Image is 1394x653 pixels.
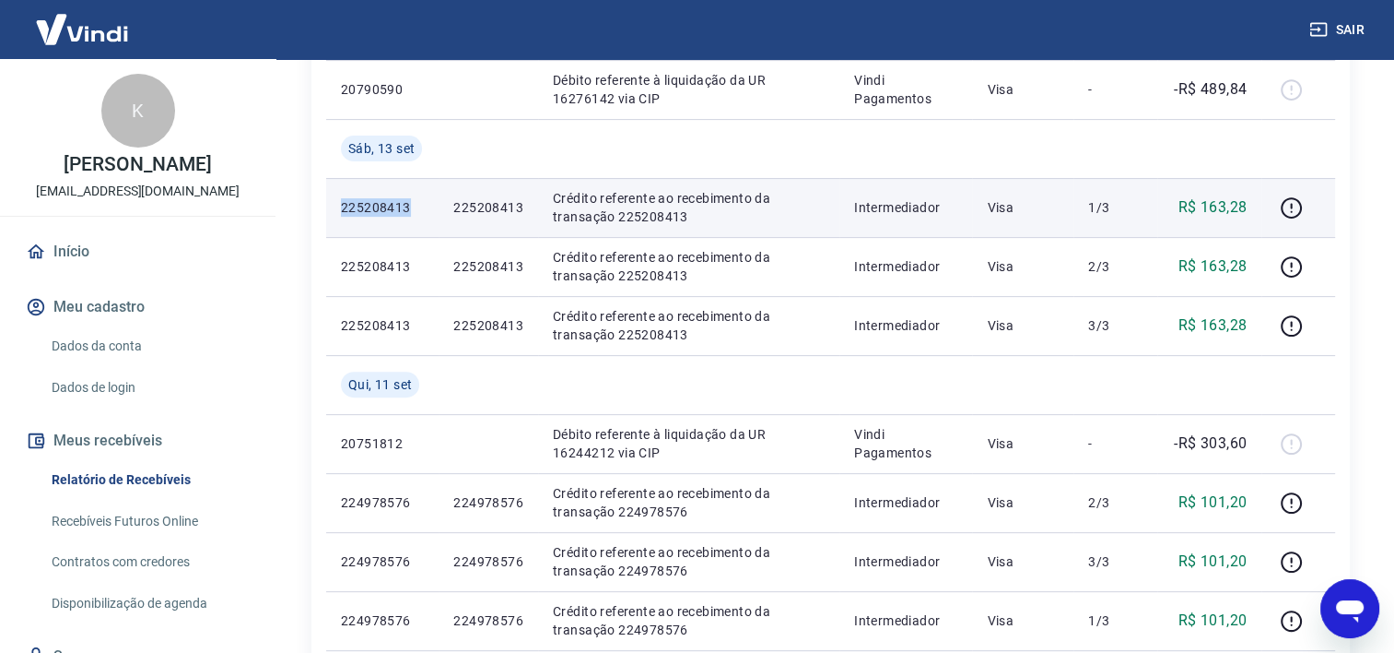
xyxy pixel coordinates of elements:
span: Qui, 11 set [348,375,412,394]
p: 225208413 [453,316,523,335]
p: 3/3 [1088,316,1142,335]
p: 1/3 [1088,198,1142,217]
p: Intermediador [854,493,957,512]
p: -R$ 303,60 [1174,433,1247,455]
a: Dados de login [44,369,253,407]
span: Sáb, 13 set [348,139,415,158]
a: Início [22,232,253,272]
p: Crédito referente ao recebimento da transação 225208413 [553,248,825,285]
button: Meus recebíveis [22,421,253,461]
p: Visa [987,80,1059,99]
p: Crédito referente ao recebimento da transação 224978576 [553,602,825,639]
p: 3/3 [1088,552,1142,571]
p: Crédito referente ao recebimento da transação 224978576 [553,543,825,580]
p: - [1088,434,1142,453]
p: -R$ 489,84 [1174,78,1247,101]
p: Intermediador [854,552,957,571]
img: Vindi [22,1,142,57]
a: Relatório de Recebíveis [44,461,253,499]
p: Visa [987,493,1059,512]
a: Recebíveis Futuros Online [44,503,253,540]
p: Vindi Pagamentos [854,425,957,462]
p: Intermediador [854,198,957,217]
p: 2/3 [1088,257,1142,276]
p: Intermediador [854,257,957,276]
p: 20790590 [341,80,424,99]
p: 225208413 [341,316,424,335]
p: 224978576 [453,552,523,571]
p: Visa [987,552,1059,571]
p: Visa [987,316,1059,335]
p: R$ 163,28 [1178,196,1248,219]
a: Dados da conta [44,327,253,365]
div: K [101,74,175,148]
p: 225208413 [453,198,523,217]
p: 1/3 [1088,611,1142,630]
p: - [1088,80,1142,99]
p: 225208413 [341,257,424,276]
p: 2/3 [1088,493,1142,512]
p: [PERSON_NAME] [64,155,211,174]
p: R$ 101,20 [1178,551,1248,573]
p: Débito referente à liquidação da UR 16276142 via CIP [553,71,825,108]
p: [EMAIL_ADDRESS][DOMAIN_NAME] [36,182,240,201]
p: 224978576 [453,493,523,512]
iframe: Botão para abrir a janela de mensagens [1320,579,1379,638]
p: 224978576 [453,611,523,630]
p: 224978576 [341,552,424,571]
a: Contratos com credores [44,543,253,581]
p: Intermediador [854,611,957,630]
p: R$ 101,20 [1178,610,1248,632]
p: 224978576 [341,611,424,630]
p: Visa [987,198,1059,217]
p: R$ 163,28 [1178,255,1248,278]
p: Crédito referente ao recebimento da transação 225208413 [553,189,825,226]
button: Meu cadastro [22,287,253,327]
p: Crédito referente ao recebimento da transação 224978576 [553,484,825,521]
p: Crédito referente ao recebimento da transação 225208413 [553,307,825,344]
p: Vindi Pagamentos [854,71,957,108]
p: 224978576 [341,493,424,512]
p: Débito referente à liquidação da UR 16244212 via CIP [553,425,825,462]
a: Disponibilização de agenda [44,585,253,623]
button: Sair [1306,13,1372,47]
p: Visa [987,611,1059,630]
p: Intermediador [854,316,957,335]
p: Visa [987,257,1059,276]
p: R$ 163,28 [1178,315,1248,337]
p: R$ 101,20 [1178,492,1248,514]
p: 20751812 [341,434,424,453]
p: 225208413 [341,198,424,217]
p: Visa [987,434,1059,453]
p: 225208413 [453,257,523,276]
